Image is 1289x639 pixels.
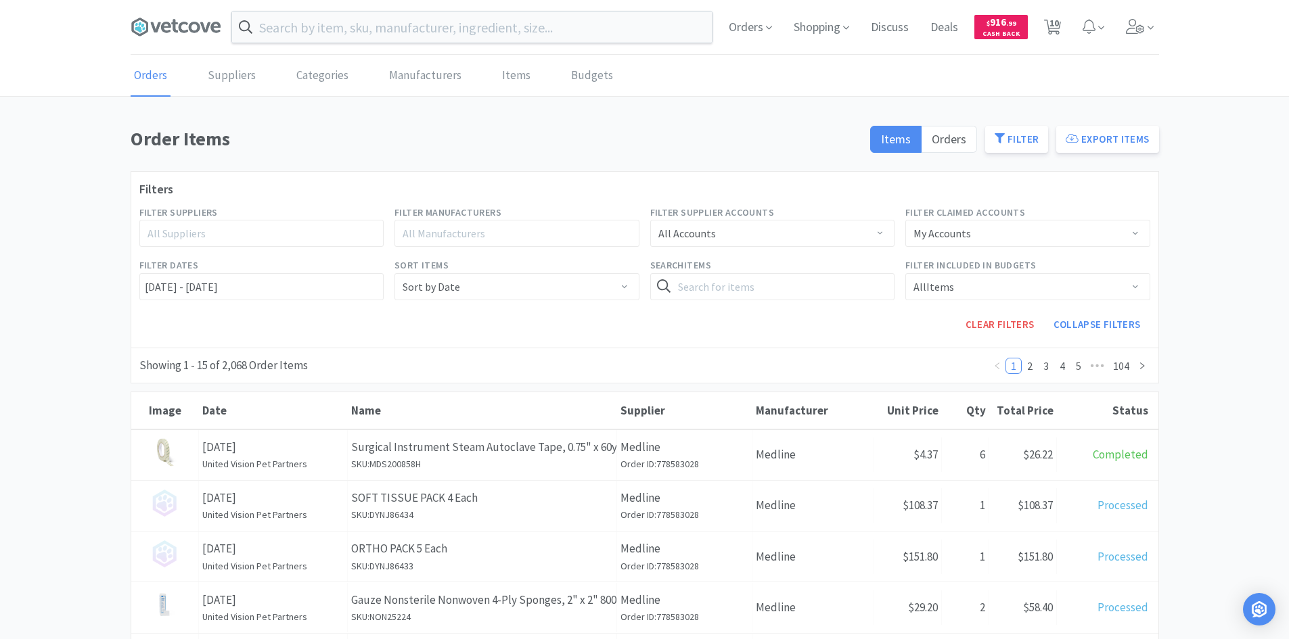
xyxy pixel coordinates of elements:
[987,16,1016,28] span: 916
[568,55,616,97] a: Budgets
[942,540,989,574] div: 1
[942,590,989,625] div: 2
[202,438,344,456] p: [DATE]
[131,55,171,97] a: Orders
[752,540,874,574] div: Medline
[1038,358,1054,374] li: 3
[394,258,449,273] label: Sort Items
[202,507,344,522] h6: United Vision Pet Partners
[903,549,938,564] span: $151.80
[403,274,460,300] div: Sort by Date
[650,258,711,273] label: Search Items
[993,403,1054,418] div: Total Price
[1018,549,1053,564] span: $151.80
[989,358,1005,374] li: Previous Page
[1087,358,1108,374] li: Next 5 Pages
[351,403,614,418] div: Name
[1055,358,1070,373] a: 4
[1022,358,1038,374] li: 2
[1023,600,1053,615] span: $58.40
[1243,593,1275,625] div: Open Intercom Messenger
[1039,23,1066,35] a: 10
[351,489,613,507] p: SOFT TISSUE PACK 4 Each
[202,609,344,624] h6: United Vision Pet Partners
[150,489,179,517] img: no_image.png
[139,180,1150,199] h3: Filters
[403,227,619,240] div: All Manufacturers
[1098,549,1148,564] span: Processed
[202,591,344,609] p: [DATE]
[650,273,895,300] input: Search for items
[1108,358,1134,374] li: 104
[658,220,716,246] div: All Accounts
[865,22,914,34] a: Discuss
[150,590,179,619] img: c5ad99b76fd74b03a8eaece562fc4257_677152.jpeg
[620,559,748,573] h6: Order ID: 778583028
[202,559,344,573] h6: United Vision Pet Partners
[942,437,989,472] div: 6
[139,356,308,375] div: Showing 1 - 15 of 2,068 Order Items
[913,274,954,300] div: All Items
[945,403,986,418] div: Qty
[293,55,352,97] a: Categories
[150,540,179,568] img: no_image.png
[139,258,199,273] label: Filter Dates
[878,403,939,418] div: Unit Price
[139,273,384,300] input: Select date range
[1039,358,1054,373] a: 3
[620,591,748,609] p: Medline
[135,403,196,418] div: Image
[982,30,1020,39] span: Cash Back
[1138,362,1146,370] i: icon: right
[1087,358,1108,374] span: •••
[1070,358,1087,374] li: 5
[232,11,712,43] input: Search by item, sku, manufacturer, ingredient, size...
[650,205,775,220] label: Filter Supplier Accounts
[202,403,344,418] div: Date
[925,22,964,34] a: Deals
[351,591,613,609] p: Gauze Nonsterile Nonwoven 4-Ply Sponges, 2" x 2" 8000/CS
[993,362,1001,370] i: icon: left
[1006,19,1016,28] span: . 99
[1005,358,1022,374] li: 1
[351,609,613,624] h6: SKU: NON25224
[756,403,871,418] div: Manufacturer
[987,19,990,28] span: $
[1134,358,1150,374] li: Next Page
[1071,358,1086,373] a: 5
[881,131,911,147] span: Items
[620,507,748,522] h6: Order ID: 778583028
[150,438,179,467] img: 8bcbb236f76e4c6b8f81b8f18bfcba6c_701738.jpeg
[620,456,748,471] h6: Order ID: 778583028
[1044,311,1150,338] button: Collapse Filters
[1098,498,1148,513] span: Processed
[905,258,1036,273] label: Filter Included in Budgets
[131,124,863,154] h1: Order Items
[351,540,613,558] p: ORTHO PACK 5 Each
[752,437,874,472] div: Medline
[752,488,874,523] div: Medline
[139,205,218,220] label: Filter Suppliers
[908,600,938,615] span: $29.20
[752,590,874,625] div: Medline
[204,55,259,97] a: Suppliers
[386,55,465,97] a: Manufacturers
[1109,358,1133,373] a: 104
[913,220,971,246] div: My Accounts
[620,403,749,418] div: Supplier
[1022,358,1037,373] a: 2
[394,205,501,220] label: Filter Manufacturers
[351,559,613,573] h6: SKU: DYNJ86433
[620,489,748,507] p: Medline
[620,609,748,624] h6: Order ID: 778583028
[913,447,938,462] span: $4.37
[974,9,1028,45] a: $916.99Cash Back
[351,507,613,522] h6: SKU: DYNJ86434
[148,227,364,240] div: All Suppliers
[1098,600,1148,615] span: Processed
[499,55,534,97] a: Items
[905,205,1025,220] label: Filter Claimed Accounts
[1060,403,1148,418] div: Status
[942,488,989,523] div: 1
[1054,358,1070,374] li: 4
